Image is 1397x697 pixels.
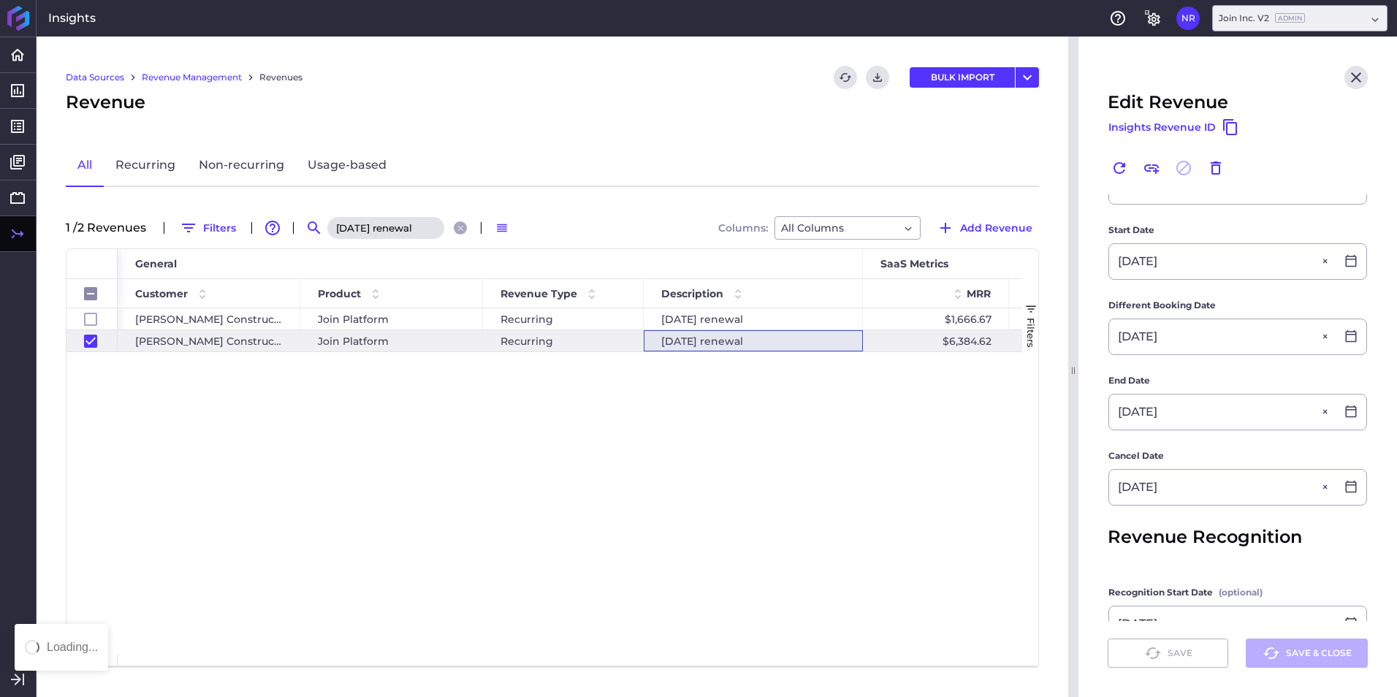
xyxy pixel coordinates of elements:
button: Renew [1108,156,1131,180]
div: $20,000.00 [1009,308,1155,330]
span: MRR [967,287,991,300]
span: Insights Revenue ID [1108,119,1216,135]
span: General [135,257,177,270]
span: [PERSON_NAME] Construction [135,331,283,351]
input: Select Date [1109,395,1336,430]
button: User Menu [1016,67,1039,88]
span: (optional) [1219,585,1263,600]
div: 1 / 2 Revenue s [66,222,155,234]
div: $1,666.67 [863,308,1009,330]
div: Recurring [483,308,644,330]
button: Refresh [834,66,857,89]
ins: Admin [1275,13,1305,23]
span: Edit Revenue [1108,89,1228,115]
button: User Menu [1176,7,1200,30]
div: $6,384.62 [863,330,1009,351]
span: Revenue Recognition [1108,524,1302,550]
div: Recurring [483,330,644,351]
span: Join Platform [318,331,389,351]
button: Link [1140,156,1163,180]
input: Select Date [1109,244,1336,279]
button: Close [1318,319,1336,354]
a: All [66,145,104,187]
a: Data Sources [66,71,124,84]
button: Download [866,66,889,89]
span: Product [318,287,361,300]
button: Add Revenue [930,216,1039,240]
span: Columns: [718,223,768,233]
input: Select Date [1109,606,1336,641]
a: Usage-based [296,145,398,187]
span: End Date [1108,373,1150,388]
button: Close [1344,66,1368,89]
span: Revenue [66,89,145,115]
span: Description [661,287,723,300]
span: Different Booking Date [1108,298,1216,313]
input: Select Date [1109,319,1336,354]
button: General Settings [1141,7,1165,30]
span: [PERSON_NAME] Construction [135,309,283,330]
button: Insights Revenue ID [1108,115,1240,139]
button: Help [1106,7,1130,30]
span: Join Platform [318,309,389,330]
button: BULK IMPORT [910,67,1015,88]
button: Close [1318,244,1336,279]
button: Filters [173,216,243,240]
span: Recognition Start Date [1108,585,1213,600]
span: Customer [135,287,188,300]
span: All Columns [781,219,844,237]
div: Press SPACE to select this row. [66,308,118,330]
div: [DATE] renewal [644,308,863,330]
button: Search by [302,216,326,240]
span: Add Revenue [960,220,1032,236]
div: Press SPACE to deselect this row. [66,330,118,352]
div: Dropdown select [774,216,921,240]
span: SaaS Metrics [880,257,948,270]
button: Close [1318,606,1336,641]
span: Revenue Type [500,287,577,300]
div: Dropdown select [1212,5,1388,31]
span: Start Date [1108,223,1154,237]
a: Revenue Management [142,71,242,84]
button: Delete [1204,156,1227,180]
div: Loading... [47,641,98,653]
input: Cancel Date [1109,470,1336,505]
span: Cancel Date [1108,449,1164,463]
a: Revenues [259,71,302,84]
button: Close [1318,395,1336,430]
div: $76,615.38 [1009,330,1155,351]
button: Close [1318,470,1336,505]
a: Recurring [104,145,187,187]
div: [DATE] renewal [644,330,863,351]
div: Join Inc. V2 [1219,12,1305,25]
span: Filters [1025,318,1037,348]
a: Non-recurring [187,145,296,187]
button: Close search [454,221,467,235]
